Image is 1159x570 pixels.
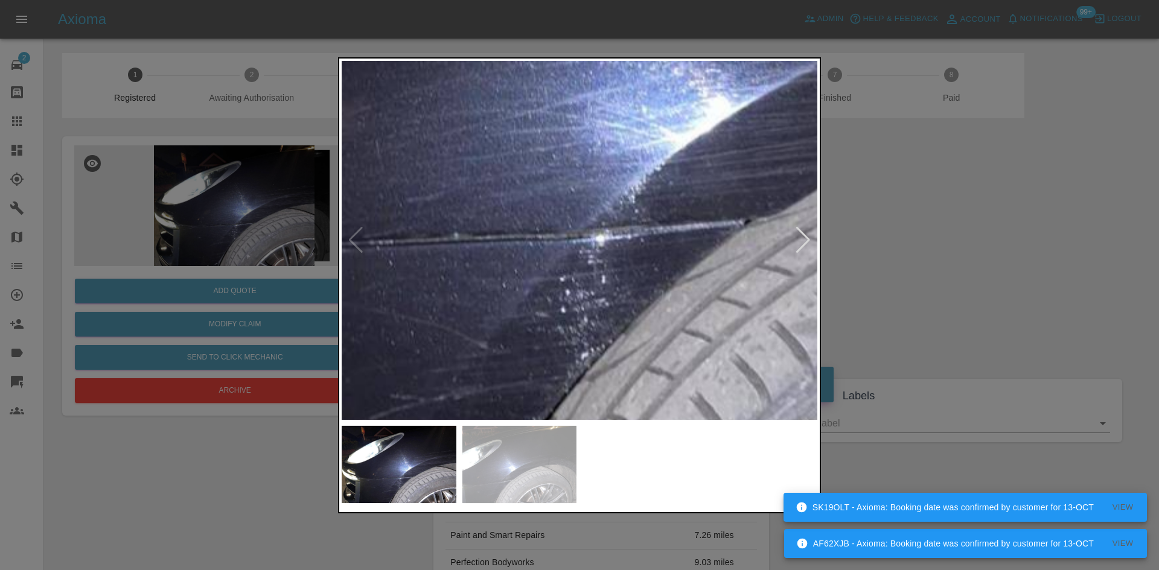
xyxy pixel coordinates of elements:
div: AF62XJB - Axioma: Booking date was confirmed by customer for 13-OCT [796,533,1094,554]
img: 05ece81c-1e04-4a18-801c-851a02013c6f [342,426,456,504]
button: View [1103,534,1142,553]
div: SK19OLT - Axioma: Booking date was confirmed by customer for 13-OCT [796,496,1094,518]
img: e84d4700-42e2-49f1-9ce1-14257991278a [462,426,577,504]
button: View [1103,498,1142,517]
